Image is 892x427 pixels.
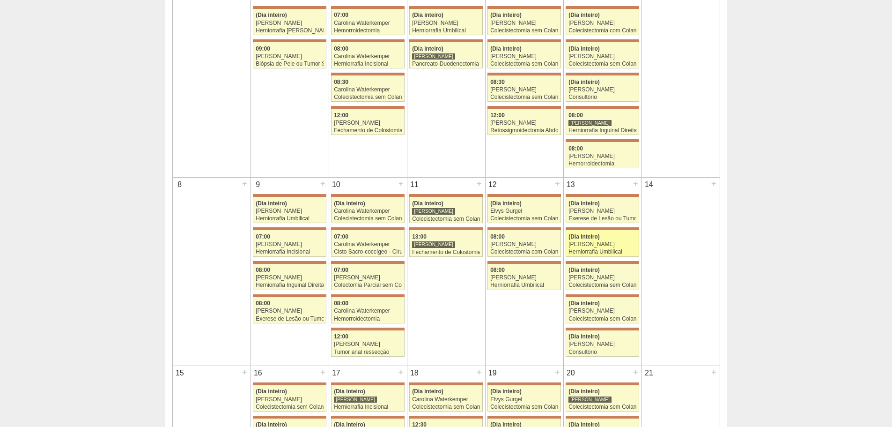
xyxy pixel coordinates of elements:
div: 21 [642,366,656,380]
div: + [241,366,249,378]
div: [PERSON_NAME] [256,241,324,247]
div: Herniorrafia Umbilical [256,216,324,222]
div: Key: Maria Braido [487,194,560,197]
div: Key: Maria Braido [409,382,482,385]
div: [PERSON_NAME] [568,241,636,247]
div: Herniorrafia Umbilical [568,249,636,255]
div: 12 [486,178,500,192]
div: Key: Maria Braido [487,73,560,75]
div: Pancreato-Duodenectomia com Linfadenectomia [412,61,480,67]
div: Hemorroidectomia [334,28,402,34]
div: Herniorrafia Umbilical [412,28,480,34]
a: (Dia inteiro) [PERSON_NAME] Colecistectomia sem Colangiografia [566,297,639,323]
div: [PERSON_NAME] [412,20,480,26]
div: [PERSON_NAME] [256,308,324,314]
span: 08:00 [334,45,348,52]
span: 08:00 [256,300,270,307]
a: (Dia inteiro) [PERSON_NAME] Colecistectomia sem Colangiografia VL [487,9,560,35]
div: Cisto Sacro-coccígeo - Cirurgia [334,249,402,255]
div: [PERSON_NAME] [568,396,612,403]
div: + [553,178,561,190]
div: Key: Maria Braido [566,106,639,109]
span: 07:00 [334,267,348,273]
div: Fechamento de Colostomia ou Enterostomia [334,127,402,134]
div: Key: Maria Braido [566,6,639,9]
span: (Dia inteiro) [568,200,600,207]
div: Key: Maria Braido [331,106,404,109]
div: Key: Maria Braido [487,261,560,264]
div: [PERSON_NAME] [568,87,636,93]
span: 07:00 [334,12,348,18]
div: 20 [564,366,578,380]
div: + [397,178,405,190]
div: [PERSON_NAME] [490,87,558,93]
div: [PERSON_NAME] [412,53,455,60]
span: 13:00 [412,233,427,240]
span: 09:00 [256,45,270,52]
div: Key: Maria Braido [331,194,404,197]
div: + [710,178,718,190]
span: 08:00 [490,233,505,240]
div: Key: Maria Braido [253,6,326,9]
a: 08:00 [PERSON_NAME] Colecistectomia com Colangiografia VL [487,230,560,256]
div: [PERSON_NAME] [490,53,558,60]
div: [PERSON_NAME] [256,275,324,281]
div: [PERSON_NAME] [490,20,558,26]
div: [PERSON_NAME] [568,208,636,214]
span: (Dia inteiro) [568,388,600,395]
a: (Dia inteiro) [PERSON_NAME] Colecistectomia sem Colangiografia VL [253,385,326,412]
span: (Dia inteiro) [256,12,287,18]
a: 08:00 [PERSON_NAME] Herniorrafia Umbilical [487,264,560,290]
a: (Dia inteiro) [PERSON_NAME] Herniorrafia [PERSON_NAME] [253,9,326,35]
div: Key: Maria Braido [566,416,639,419]
span: (Dia inteiro) [490,388,522,395]
div: + [475,178,483,190]
span: (Dia inteiro) [568,233,600,240]
div: Key: Maria Braido [487,6,560,9]
span: 08:00 [334,300,348,307]
div: Key: Maria Braido [487,39,560,42]
div: Key: Maria Braido [253,261,326,264]
div: Fechamento de Colostomia ou Enterostomia [412,249,480,255]
a: (Dia inteiro) [PERSON_NAME] Colecistectomia sem Colangiografia [566,385,639,412]
div: Key: Maria Braido [409,39,482,42]
div: [PERSON_NAME] [568,341,636,347]
div: [PERSON_NAME] [412,241,455,248]
div: 13 [564,178,578,192]
span: (Dia inteiro) [412,45,443,52]
div: Key: Maria Braido [487,227,560,230]
a: (Dia inteiro) Elvys Gurgel Colecistectomia sem Colangiografia VL [487,385,560,412]
div: Colectomia Parcial sem Colostomia [334,282,402,288]
a: (Dia inteiro) [PERSON_NAME] Pancreato-Duodenectomia com Linfadenectomia [409,42,482,68]
div: Herniorrafia Inguinal Direita [256,282,324,288]
div: Key: Maria Braido [331,294,404,297]
a: 07:00 [PERSON_NAME] Colectomia Parcial sem Colostomia [331,264,404,290]
div: [PERSON_NAME] [490,120,558,126]
div: Key: Maria Braido [331,416,404,419]
a: (Dia inteiro) [PERSON_NAME] Herniorrafia Umbilical [409,9,482,35]
div: [PERSON_NAME] [256,208,324,214]
div: + [553,366,561,378]
div: [PERSON_NAME] [334,120,402,126]
div: 19 [486,366,500,380]
span: 07:00 [334,233,348,240]
div: Carolina Waterkemper [334,208,402,214]
div: Key: Maria Braido [331,39,404,42]
span: (Dia inteiro) [334,388,365,395]
div: Key: Maria Braido [566,194,639,197]
div: Exerese de Lesão ou Tumor de Pele [568,216,636,222]
span: (Dia inteiro) [412,12,443,18]
div: [PERSON_NAME] [334,396,377,403]
div: Key: Maria Braido [409,416,482,419]
div: [PERSON_NAME] [334,275,402,281]
span: 12:00 [334,112,348,119]
a: 08:00 [PERSON_NAME] Herniorrafia Inguinal Direita [253,264,326,290]
div: [PERSON_NAME] [412,208,455,215]
div: [PERSON_NAME] [568,275,636,281]
div: Colecistectomia com Colangiografia VL [568,28,636,34]
div: Hemorroidectomia [334,316,402,322]
a: 07:00 Carolina Waterkemper Hemorroidectomia [331,9,404,35]
span: (Dia inteiro) [490,12,522,18]
a: 09:00 [PERSON_NAME] Biópsia de Pele ou Tumor Superficial [253,42,326,68]
div: + [632,366,640,378]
